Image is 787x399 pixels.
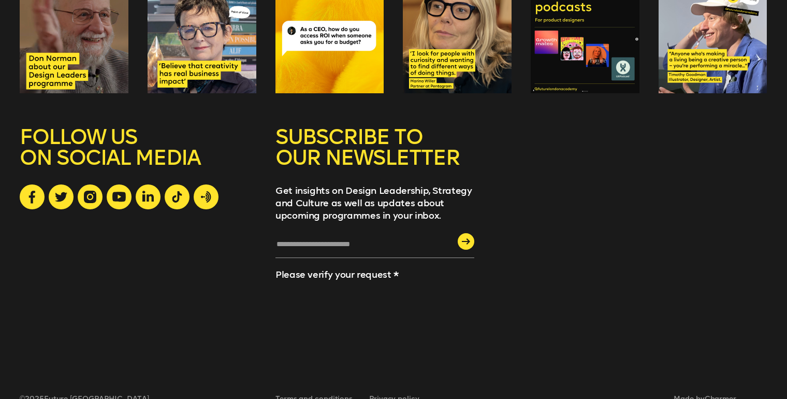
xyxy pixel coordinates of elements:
[275,269,399,280] label: Please verify your request *
[20,126,256,184] h5: FOLLOW US ON SOCIAL MEDIA
[275,286,360,361] iframe: reCAPTCHA
[275,126,474,184] h5: SUBSCRIBE TO OUR NEWSLETTER
[275,184,474,222] p: Get insights on Design Leadership, Strategy and Culture as well as updates about upcoming program...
